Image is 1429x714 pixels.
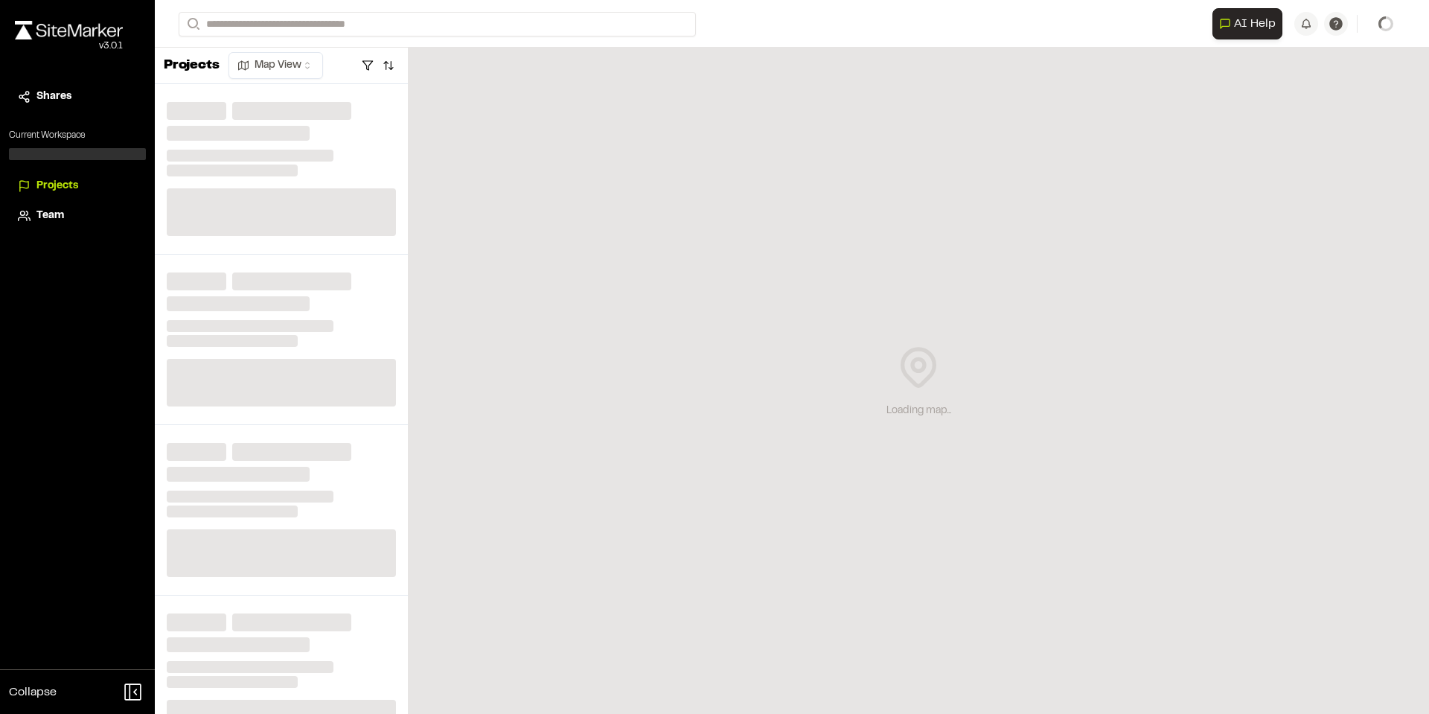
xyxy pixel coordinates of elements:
[1212,8,1282,39] button: Open AI Assistant
[18,208,137,224] a: Team
[36,178,78,194] span: Projects
[18,89,137,105] a: Shares
[164,56,220,76] p: Projects
[15,21,123,39] img: rebrand.png
[15,39,123,53] div: Oh geez...please don't...
[18,178,137,194] a: Projects
[1212,8,1288,39] div: Open AI Assistant
[179,12,205,36] button: Search
[36,89,71,105] span: Shares
[9,129,146,142] p: Current Workspace
[36,208,64,224] span: Team
[1234,15,1276,33] span: AI Help
[886,403,951,419] div: Loading map...
[9,683,57,701] span: Collapse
